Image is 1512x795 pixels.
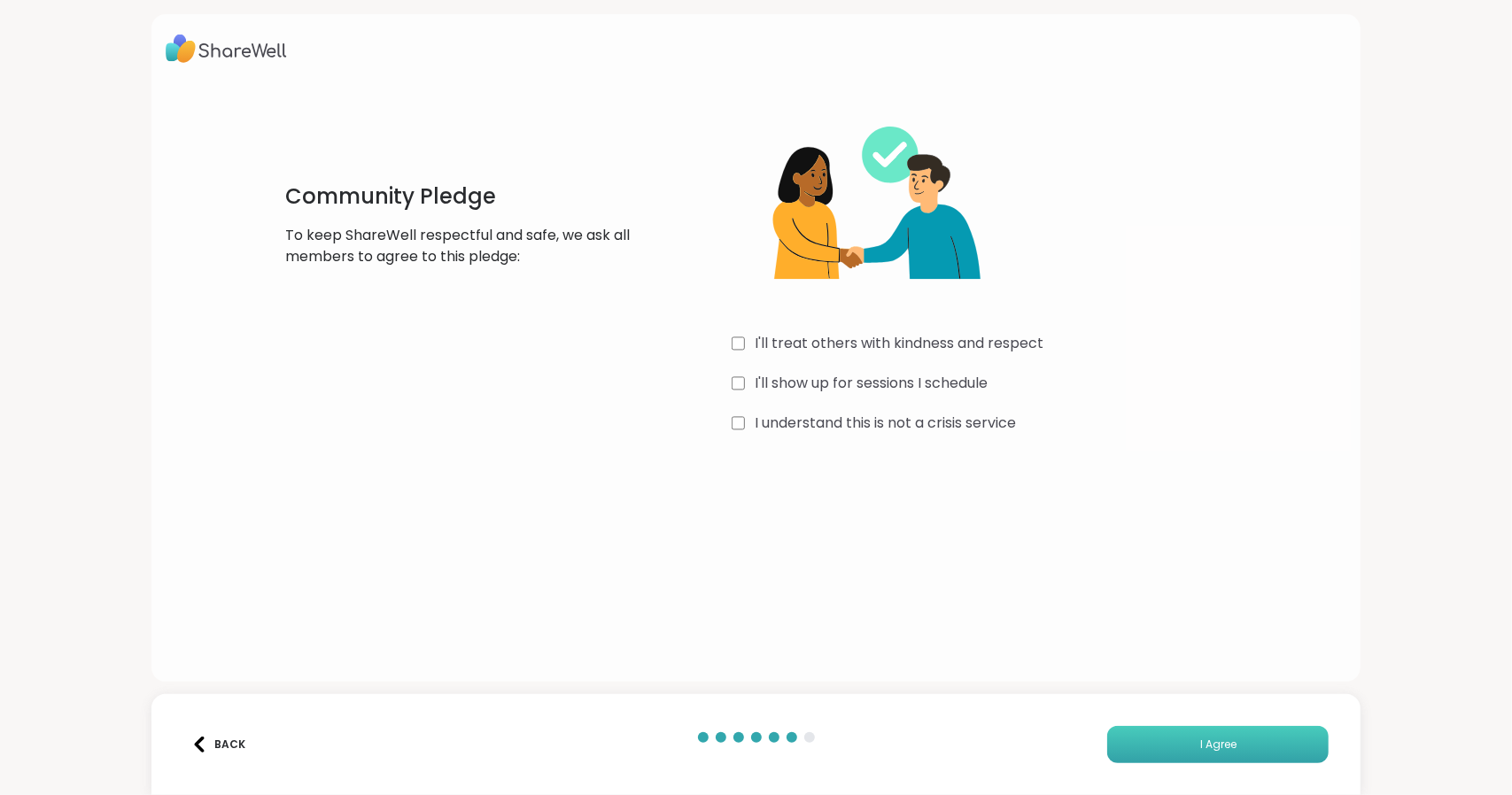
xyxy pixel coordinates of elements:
[183,726,254,763] button: Back
[756,373,989,394] label: I'll show up for sessions I schedule
[191,737,245,753] div: Back
[166,28,287,69] img: ShareWell Logo
[285,182,640,211] h1: Community Pledge
[1200,737,1237,753] span: I Agree
[1107,726,1329,763] button: I Agree
[756,413,1017,434] label: I understand this is not a crisis service
[285,225,640,267] p: To keep ShareWell respectful and safe, we ask all members to agree to this pledge:
[756,333,1044,354] label: I'll treat others with kindness and respect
